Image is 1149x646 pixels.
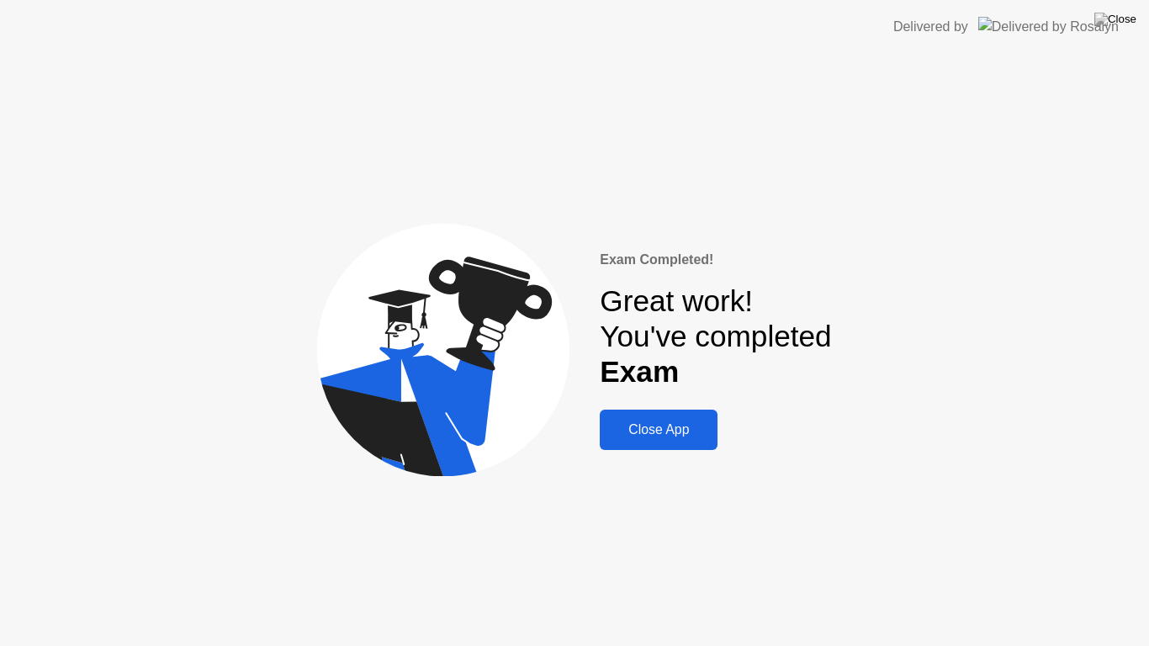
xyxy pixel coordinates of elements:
div: Great work! You've completed [600,283,831,390]
img: Close [1094,13,1136,26]
div: Exam Completed! [600,250,831,270]
b: Exam [600,355,679,388]
img: Delivered by Rosalyn [978,17,1119,36]
div: Delivered by [893,17,968,37]
div: Close App [605,422,712,437]
button: Close App [600,410,717,450]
